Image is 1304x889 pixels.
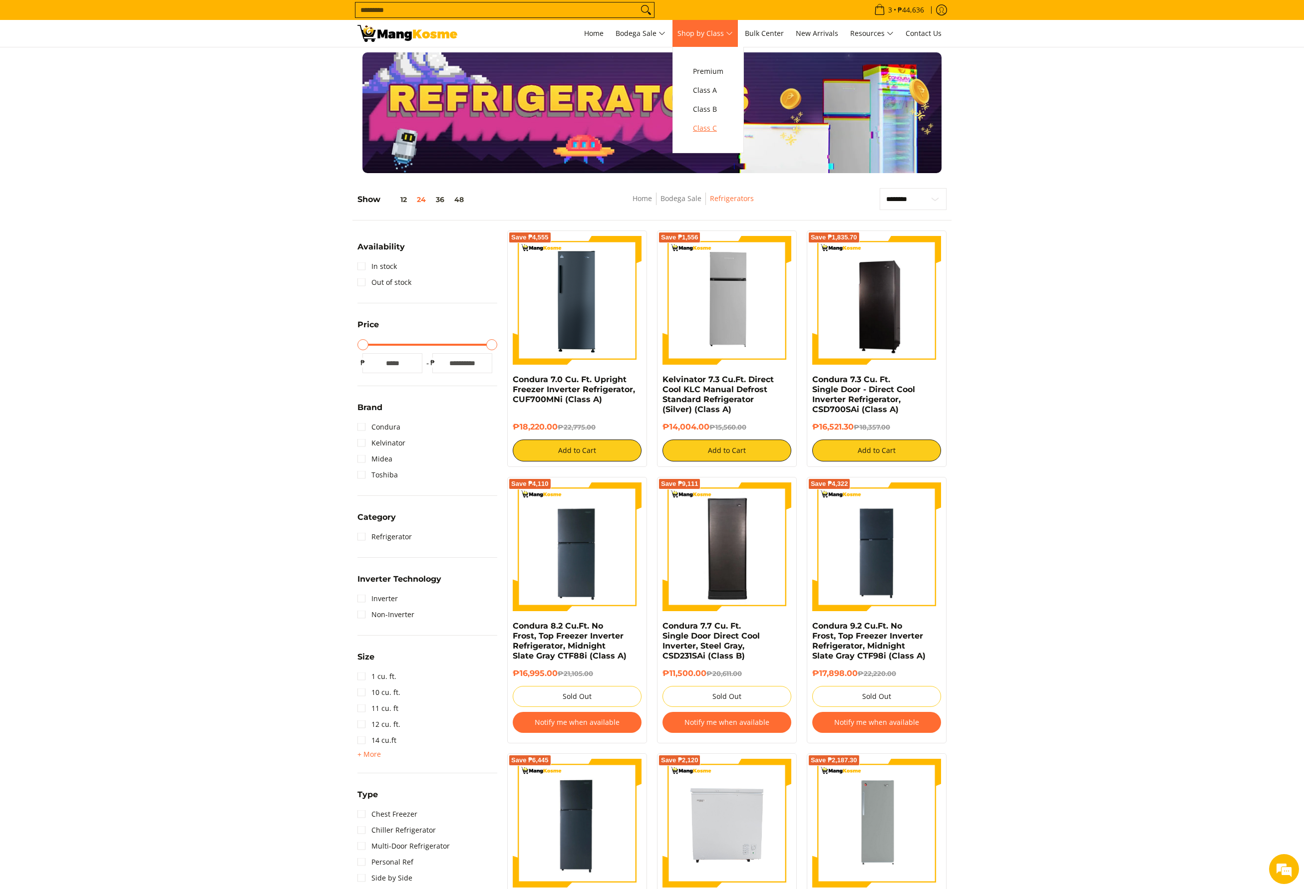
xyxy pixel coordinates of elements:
h6: ₱16,521.30 [812,422,941,432]
span: Save ₱2,187.30 [811,757,857,763]
a: Kelvinator [357,435,405,451]
div: Minimize live chat window [164,5,188,29]
button: 12 [380,196,412,204]
span: Save ₱1,835.70 [811,234,857,240]
span: New Arrivals [796,28,838,38]
div: Chat with us now [52,56,168,69]
summary: Open [357,791,378,806]
a: Bodega Sale [660,194,701,203]
del: ₱18,357.00 [854,423,890,431]
span: 3 [887,6,894,13]
summary: Open [357,513,396,529]
del: ₱21,105.00 [558,669,593,677]
a: Home [633,194,652,203]
span: Class C [693,122,723,135]
span: Bodega Sale [616,27,665,40]
a: Condura [357,419,400,435]
span: Save ₱4,555 [511,234,549,240]
a: 14 cu.ft [357,732,396,748]
button: Add to Cart [662,440,791,461]
a: Chest Freezer [357,806,417,822]
img: Condura 9.2 Cu.Ft. No Frost, Top Freezer Inverter Refrigerator, Midnight Slate Gray CTF98i (Class A) [812,482,941,611]
a: Side by Side [357,870,412,886]
textarea: Type your message and hit 'Enter' [5,272,190,307]
h6: ₱14,004.00 [662,422,791,432]
del: ₱20,611.00 [706,669,742,677]
span: Class A [693,84,723,97]
a: Kelvinator 7.3 Cu.Ft. Direct Cool KLC Manual Defrost Standard Refrigerator (Silver) (Class A) [662,375,774,414]
span: • [871,4,927,15]
summary: Open [357,243,405,258]
img: Condura 8.2 Cu.Ft. No Frost, Top Freezer Inverter Refrigerator, Midnight Slate Gray CTF88i (Class A) [513,482,642,611]
a: Multi-Door Refrigerator [357,838,450,854]
h5: Show [357,195,469,205]
a: Midea [357,451,392,467]
img: condura=8-cubic-feet-single-door-ref-class-c-full-view-mang-kosme [812,759,941,888]
span: We're online! [58,126,138,226]
a: Premium [688,62,728,81]
a: Bodega Sale [611,20,670,47]
span: Home [584,28,604,38]
h6: ₱18,220.00 [513,422,642,432]
a: Condura 8.2 Cu.Ft. No Frost, Top Freezer Inverter Refrigerator, Midnight Slate Gray CTF88i (Class A) [513,621,627,661]
a: Shop by Class [672,20,738,47]
span: Category [357,513,396,521]
span: Save ₱2,120 [661,757,698,763]
a: Inverter [357,591,398,607]
summary: Open [357,748,381,760]
a: Toshiba [357,467,398,483]
span: Price [357,321,379,329]
h6: ₱17,898.00 [812,668,941,678]
a: Contact Us [901,20,947,47]
summary: Open [357,321,379,336]
button: Search [638,2,654,17]
span: Premium [693,65,723,78]
button: Notify me when available [662,712,791,733]
span: ₱ [357,358,367,368]
summary: Open [357,404,382,419]
a: New Arrivals [791,20,843,47]
img: Condura 7.0 Cu. Ft. Upright Freezer Inverter Refrigerator, CUF700MNi (Class A) [513,236,642,365]
a: Personal Ref [357,854,413,870]
button: Add to Cart [513,440,642,461]
button: Sold Out [662,686,791,707]
a: Chiller Refrigerator [357,822,436,838]
img: Condura 10.1 Cu.Ft. No Frost, Top Freezer Inverter Refrigerator, Midnight Slate Gray CTF107i (Cla... [513,759,642,888]
button: Sold Out [812,686,941,707]
a: Refrigerators [710,194,754,203]
span: Type [357,791,378,799]
span: Size [357,653,374,661]
button: Sold Out [513,686,642,707]
span: Save ₱1,556 [661,234,698,240]
a: Refrigerator [357,529,412,545]
a: 12 cu. ft. [357,716,400,732]
button: 48 [449,196,469,204]
h6: ₱16,995.00 [513,668,642,678]
summary: Open [357,653,374,668]
a: Class C [688,119,728,138]
a: Non-Inverter [357,607,414,623]
a: 11 cu. ft [357,700,398,716]
a: Condura 7.7 Cu. Ft. Single Door Direct Cool Inverter, Steel Gray, CSD231SAi (Class B) [662,621,760,661]
span: Save ₱4,110 [511,481,549,487]
span: Save ₱4,322 [811,481,848,487]
a: In stock [357,258,397,274]
a: Condura 7.0 Cu. Ft. Upright Freezer Inverter Refrigerator, CUF700MNi (Class A) [513,375,635,404]
a: 10 cu. ft. [357,684,400,700]
a: Class A [688,81,728,100]
span: ₱44,636 [896,6,926,13]
button: Add to Cart [812,440,941,461]
a: Bulk Center [740,20,789,47]
del: ₱22,775.00 [558,423,596,431]
button: 24 [412,196,431,204]
nav: Main Menu [467,20,947,47]
button: Notify me when available [513,712,642,733]
a: Out of stock [357,274,411,290]
span: Class B [693,103,723,116]
img: Kelvinator 7.3 Cu.Ft. Direct Cool KLC Manual Defrost Standard Refrigerator (Silver) (Class A) [662,236,791,365]
img: Condura 7.0 Cu.Ft. Chest Freezer Direct Cool Manual Inverter Refrigerator, White CCF70DCi (Premium) [662,759,791,888]
h6: ₱11,500.00 [662,668,791,678]
span: Save ₱9,111 [661,481,698,487]
a: 1 cu. ft. [357,668,396,684]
